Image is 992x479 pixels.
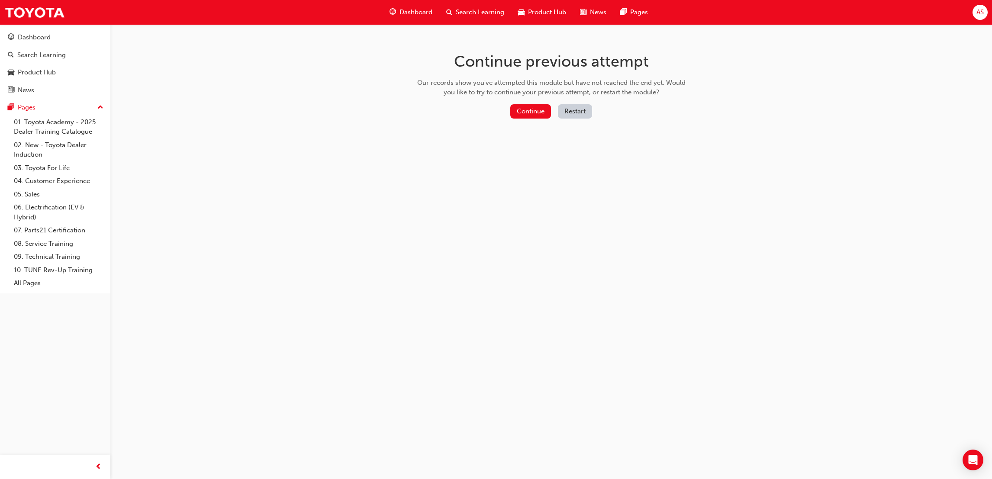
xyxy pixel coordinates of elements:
[18,68,56,77] div: Product Hub
[3,82,107,98] a: News
[3,64,107,80] a: Product Hub
[3,29,107,45] a: Dashboard
[17,50,66,60] div: Search Learning
[3,47,107,63] a: Search Learning
[414,52,689,71] h1: Continue previous attempt
[613,3,655,21] a: pages-iconPages
[573,3,613,21] a: news-iconNews
[973,5,988,20] button: AS
[97,102,103,113] span: up-icon
[528,7,566,17] span: Product Hub
[18,85,34,95] div: News
[3,100,107,116] button: Pages
[558,104,592,119] button: Restart
[399,7,432,17] span: Dashboard
[390,7,396,18] span: guage-icon
[10,250,107,264] a: 09. Technical Training
[4,3,65,22] img: Trak
[963,450,983,470] div: Open Intercom Messenger
[446,7,452,18] span: search-icon
[976,7,984,17] span: AS
[580,7,586,18] span: news-icon
[8,34,14,42] span: guage-icon
[8,51,14,59] span: search-icon
[10,276,107,290] a: All Pages
[10,264,107,277] a: 10. TUNE Rev-Up Training
[8,69,14,77] span: car-icon
[95,462,102,473] span: prev-icon
[383,3,439,21] a: guage-iconDashboard
[414,78,689,97] div: Our records show you've attempted this module but have not reached the end yet. Would you like to...
[10,116,107,138] a: 01. Toyota Academy - 2025 Dealer Training Catalogue
[630,7,648,17] span: Pages
[10,188,107,201] a: 05. Sales
[10,138,107,161] a: 02. New - Toyota Dealer Induction
[10,224,107,237] a: 07. Parts21 Certification
[8,87,14,94] span: news-icon
[590,7,606,17] span: News
[439,3,511,21] a: search-iconSearch Learning
[10,201,107,224] a: 06. Electrification (EV & Hybrid)
[620,7,627,18] span: pages-icon
[10,237,107,251] a: 08. Service Training
[3,28,107,100] button: DashboardSearch LearningProduct HubNews
[18,32,51,42] div: Dashboard
[8,104,14,112] span: pages-icon
[511,3,573,21] a: car-iconProduct Hub
[10,174,107,188] a: 04. Customer Experience
[518,7,525,18] span: car-icon
[510,104,551,119] button: Continue
[10,161,107,175] a: 03. Toyota For Life
[18,103,35,113] div: Pages
[456,7,504,17] span: Search Learning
